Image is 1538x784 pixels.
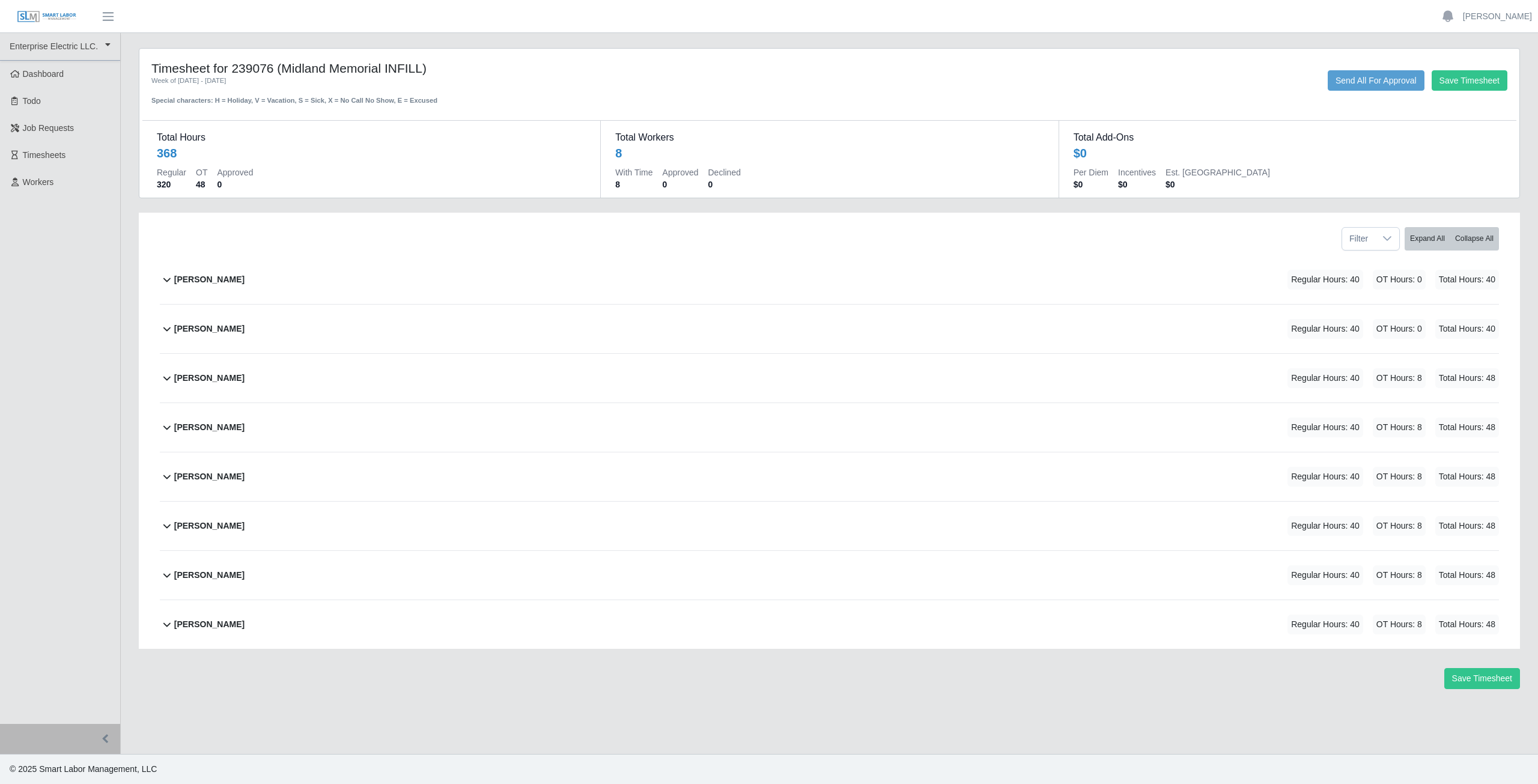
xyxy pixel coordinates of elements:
dt: Per Diem [1074,166,1108,178]
a: [PERSON_NAME] [1463,10,1532,23]
dd: $0 [1166,178,1270,190]
h4: Timesheet for 239076 (Midland Memorial INFILL) [151,61,706,76]
dt: Approved [217,166,253,178]
b: [PERSON_NAME] [174,273,245,286]
button: [PERSON_NAME] Regular Hours: 40 OT Hours: 8 Total Hours: 48 [160,502,1499,550]
button: [PERSON_NAME] Regular Hours: 40 OT Hours: 8 Total Hours: 48 [160,600,1499,649]
dd: 0 [217,178,253,190]
span: OT Hours: 8 [1373,615,1426,634]
dd: $0 [1118,178,1156,190]
span: OT Hours: 0 [1373,319,1426,339]
button: [PERSON_NAME] Regular Hours: 40 OT Hours: 0 Total Hours: 40 [160,305,1499,353]
img: SLM Logo [17,10,77,23]
div: 8 [615,145,622,162]
span: Regular Hours: 40 [1287,368,1363,388]
span: OT Hours: 8 [1373,467,1426,487]
span: Dashboard [23,69,64,79]
span: Total Hours: 48 [1435,368,1499,388]
dd: 8 [615,178,652,190]
dd: 0 [663,178,699,190]
div: bulk actions [1405,227,1499,251]
span: Job Requests [23,123,74,133]
dd: $0 [1074,178,1108,190]
dt: With Time [615,166,652,178]
span: Regular Hours: 40 [1287,418,1363,437]
b: [PERSON_NAME] [174,372,245,384]
span: Filter [1342,228,1375,250]
dt: Total Hours [157,130,586,145]
b: [PERSON_NAME] [174,470,245,483]
span: OT Hours: 8 [1373,418,1426,437]
span: OT Hours: 0 [1373,270,1426,290]
button: Expand All [1405,227,1450,251]
dt: Est. [GEOGRAPHIC_DATA] [1166,166,1270,178]
span: Total Hours: 48 [1435,418,1499,437]
span: Regular Hours: 40 [1287,565,1363,585]
span: Regular Hours: 40 [1287,270,1363,290]
button: Collapse All [1450,227,1499,251]
button: [PERSON_NAME] Regular Hours: 40 OT Hours: 0 Total Hours: 40 [160,255,1499,304]
button: [PERSON_NAME] Regular Hours: 40 OT Hours: 8 Total Hours: 48 [160,452,1499,501]
span: Workers [23,177,54,187]
div: 368 [157,145,177,162]
span: Total Hours: 48 [1435,516,1499,536]
dt: Declined [708,166,741,178]
span: Total Hours: 48 [1435,467,1499,487]
span: Total Hours: 40 [1435,319,1499,339]
span: Total Hours: 48 [1435,565,1499,585]
b: [PERSON_NAME] [174,520,245,532]
span: Regular Hours: 40 [1287,516,1363,536]
button: [PERSON_NAME] Regular Hours: 40 OT Hours: 8 Total Hours: 48 [160,354,1499,403]
dd: 320 [157,178,186,190]
span: © 2025 Smart Labor Management, LLC [10,764,157,774]
span: Total Hours: 40 [1435,270,1499,290]
dd: 0 [708,178,741,190]
dd: 48 [196,178,207,190]
div: Week of [DATE] - [DATE] [151,76,706,86]
span: Regular Hours: 40 [1287,467,1363,487]
b: [PERSON_NAME] [174,569,245,582]
span: Regular Hours: 40 [1287,319,1363,339]
span: Regular Hours: 40 [1287,615,1363,634]
dt: Total Workers [615,130,1044,145]
button: Save Timesheet [1432,70,1507,91]
div: $0 [1074,145,1087,162]
b: [PERSON_NAME] [174,421,245,434]
span: OT Hours: 8 [1373,516,1426,536]
b: [PERSON_NAME] [174,618,245,631]
span: Todo [23,96,41,106]
button: [PERSON_NAME] Regular Hours: 40 OT Hours: 8 Total Hours: 48 [160,403,1499,452]
span: OT Hours: 8 [1373,565,1426,585]
span: Timesheets [23,150,66,160]
div: Special characters: H = Holiday, V = Vacation, S = Sick, X = No Call No Show, E = Excused [151,86,706,106]
dt: Incentives [1118,166,1156,178]
dt: Approved [663,166,699,178]
b: [PERSON_NAME] [174,323,245,335]
dt: OT [196,166,207,178]
span: OT Hours: 8 [1373,368,1426,388]
button: Send All For Approval [1328,70,1424,91]
button: Save Timesheet [1444,668,1520,689]
button: [PERSON_NAME] Regular Hours: 40 OT Hours: 8 Total Hours: 48 [160,551,1499,600]
dt: Regular [157,166,186,178]
dt: Total Add-Ons [1074,130,1502,145]
span: Total Hours: 48 [1435,615,1499,634]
